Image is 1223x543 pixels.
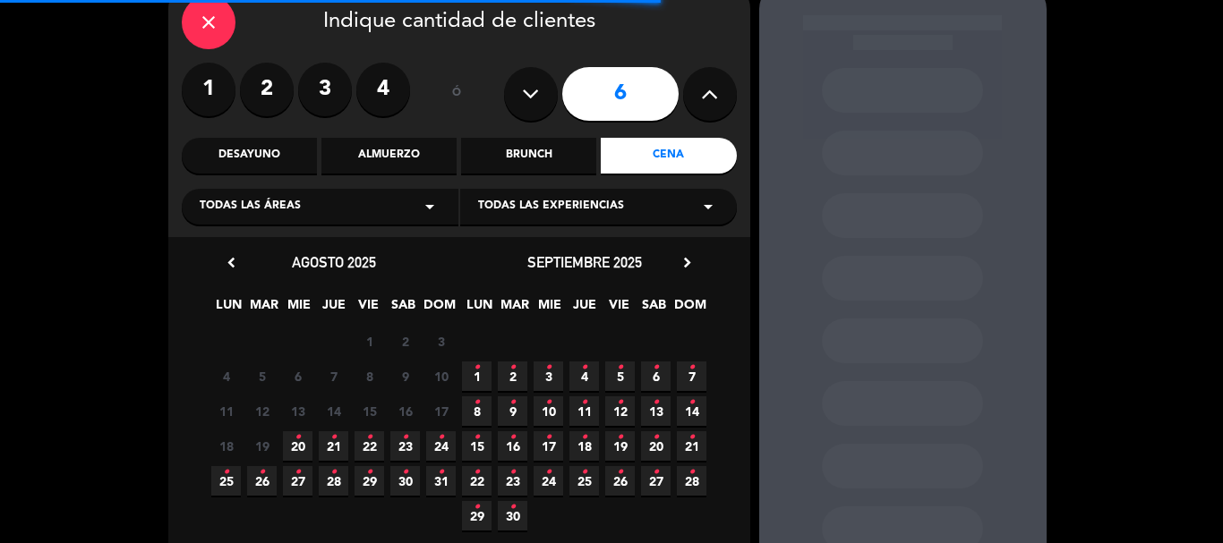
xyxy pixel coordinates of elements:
label: 3 [298,63,352,116]
i: • [474,493,480,522]
span: 14 [319,396,348,426]
i: chevron_right [678,253,697,272]
label: 2 [240,63,294,116]
span: 14 [677,396,706,426]
i: • [330,423,337,452]
i: • [438,423,444,452]
span: 8 [355,361,384,391]
span: 16 [498,431,527,461]
span: 15 [462,431,492,461]
i: • [545,353,552,382]
div: Brunch [461,138,596,174]
span: 23 [390,431,420,461]
i: • [366,423,372,452]
span: 10 [534,396,563,426]
span: 18 [569,431,599,461]
i: • [330,458,337,487]
i: • [545,458,552,487]
label: 1 [182,63,235,116]
i: close [198,12,219,33]
span: 17 [426,396,456,426]
span: 24 [426,431,456,461]
span: 2 [390,327,420,356]
span: 13 [641,396,671,426]
span: 17 [534,431,563,461]
i: • [617,458,623,487]
i: • [688,388,695,417]
i: • [402,458,408,487]
span: 6 [283,361,312,391]
i: • [688,353,695,382]
span: 11 [569,396,599,426]
i: • [509,493,516,522]
span: SAB [389,294,418,324]
span: 4 [211,361,241,391]
span: 18 [211,431,241,461]
span: 26 [247,466,277,496]
i: • [295,423,301,452]
span: 22 [462,466,492,496]
span: 24 [534,466,563,496]
span: LUN [214,294,244,324]
i: • [474,458,480,487]
span: 19 [247,431,277,461]
i: • [688,423,695,452]
i: • [474,423,480,452]
span: 4 [569,361,599,391]
span: MIE [535,294,564,324]
span: 22 [355,431,384,461]
span: 10 [426,361,456,391]
span: 1 [355,327,384,356]
span: 23 [498,466,527,496]
i: • [259,458,265,487]
i: • [474,388,480,417]
i: chevron_left [222,253,241,272]
span: 31 [426,466,456,496]
span: 16 [390,396,420,426]
span: 5 [605,361,635,391]
span: 9 [390,361,420,391]
span: 12 [605,396,635,426]
i: arrow_drop_down [419,196,440,217]
div: ó [428,63,486,125]
span: 25 [211,466,241,496]
div: Desayuno [182,138,317,174]
i: • [653,353,659,382]
i: • [509,388,516,417]
span: 29 [462,501,492,530]
i: • [581,458,587,487]
span: 20 [641,431,671,461]
span: 7 [677,361,706,391]
span: LUN [465,294,494,324]
span: 2 [498,361,527,391]
span: 29 [355,466,384,496]
span: septiembre 2025 [527,253,642,271]
i: • [617,353,623,382]
i: • [617,388,623,417]
i: arrow_drop_down [697,196,719,217]
span: 30 [390,466,420,496]
span: 26 [605,466,635,496]
i: • [581,423,587,452]
span: 30 [498,501,527,530]
div: Almuerzo [321,138,457,174]
i: • [545,388,552,417]
span: JUE [319,294,348,324]
i: • [617,423,623,452]
span: 6 [641,361,671,391]
span: DOM [674,294,704,324]
span: JUE [569,294,599,324]
i: • [581,353,587,382]
span: 15 [355,396,384,426]
span: 25 [569,466,599,496]
span: Todas las experiencias [478,198,624,216]
span: DOM [423,294,453,324]
i: • [295,458,301,487]
span: VIE [604,294,634,324]
span: 27 [283,466,312,496]
span: 9 [498,396,527,426]
i: • [509,423,516,452]
span: 7 [319,361,348,391]
i: • [688,458,695,487]
span: 28 [677,466,706,496]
